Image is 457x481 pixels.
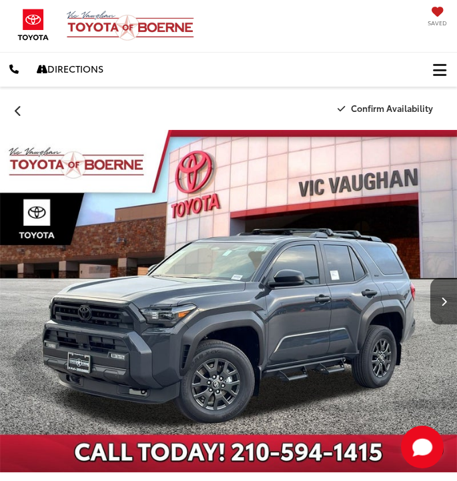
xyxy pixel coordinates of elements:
svg: Start Chat [401,426,444,468]
button: Next image [430,278,457,324]
button: Confirm Availability [330,97,444,120]
button: Click to show site navigation [422,53,457,87]
a: My Saved Vehicles [428,11,447,27]
span: Confirm Availability [351,102,433,114]
span: Saved [428,19,447,27]
a: Directions [27,52,113,86]
img: Vic Vaughan Toyota of Boerne [66,10,201,41]
img: Toyota [10,5,57,45]
button: Toggle Chat Window [401,426,444,468]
